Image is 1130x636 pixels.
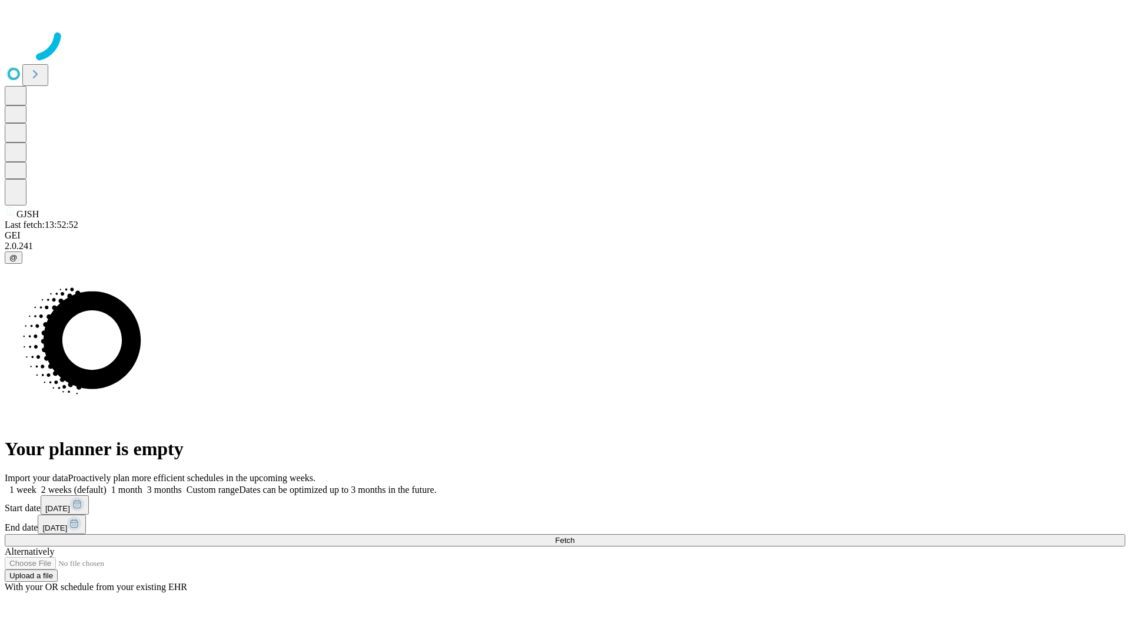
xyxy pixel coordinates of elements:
[9,253,18,262] span: @
[5,438,1125,460] h1: Your planner is empty
[45,504,70,513] span: [DATE]
[5,534,1125,546] button: Fetch
[555,536,574,545] span: Fetch
[5,220,78,230] span: Last fetch: 13:52:52
[41,495,89,515] button: [DATE]
[5,473,68,483] span: Import your data
[16,209,39,219] span: GJSH
[5,582,187,592] span: With your OR schedule from your existing EHR
[5,241,1125,251] div: 2.0.241
[9,485,36,495] span: 1 week
[42,524,67,532] span: [DATE]
[147,485,182,495] span: 3 months
[5,230,1125,241] div: GEI
[5,569,58,582] button: Upload a file
[5,515,1125,534] div: End date
[5,251,22,264] button: @
[5,546,54,556] span: Alternatively
[68,473,315,483] span: Proactively plan more efficient schedules in the upcoming weeks.
[41,485,107,495] span: 2 weeks (default)
[5,495,1125,515] div: Start date
[111,485,142,495] span: 1 month
[239,485,436,495] span: Dates can be optimized up to 3 months in the future.
[38,515,86,534] button: [DATE]
[187,485,239,495] span: Custom range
